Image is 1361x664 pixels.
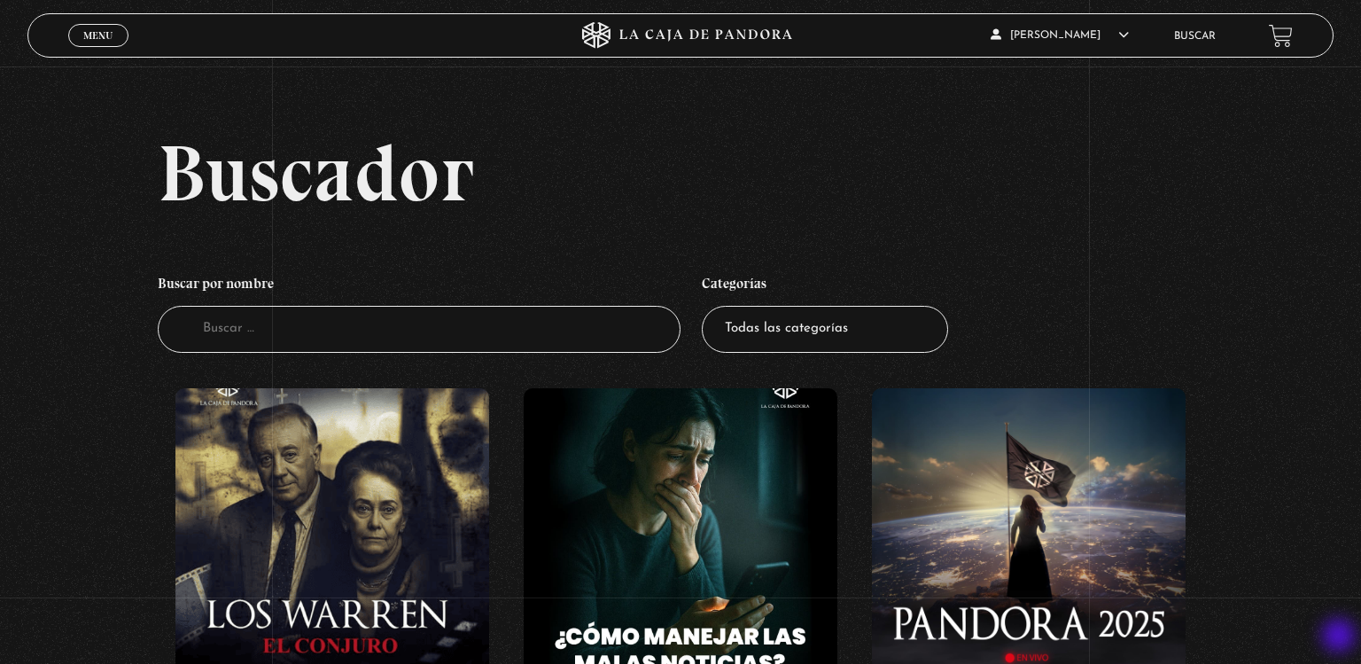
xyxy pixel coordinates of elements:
[158,133,1334,213] h2: Buscador
[158,266,680,307] h4: Buscar por nombre
[1174,31,1216,42] a: Buscar
[78,45,120,58] span: Cerrar
[1269,23,1293,47] a: View your shopping cart
[83,30,113,41] span: Menu
[991,30,1129,41] span: [PERSON_NAME]
[702,266,948,307] h4: Categorías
